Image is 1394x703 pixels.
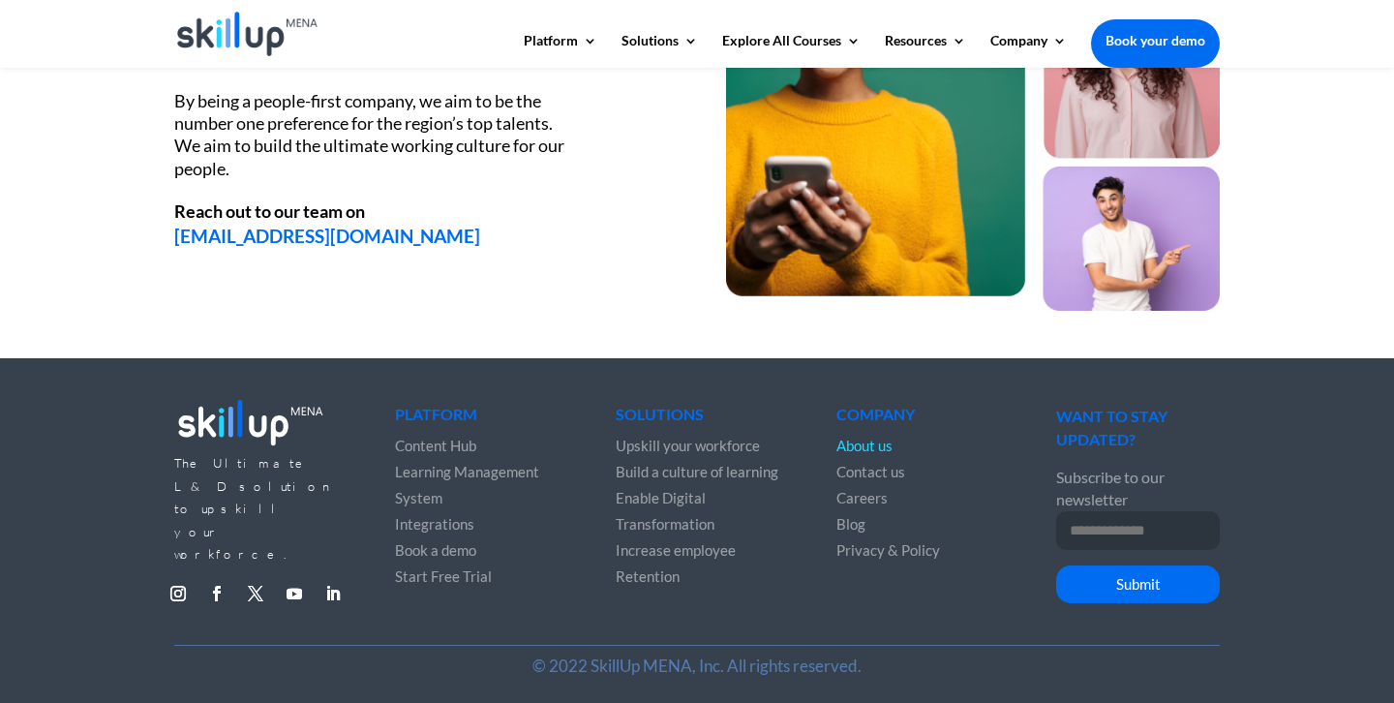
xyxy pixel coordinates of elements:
a: Resources [885,34,966,67]
a: Build a culture of learning [616,463,778,480]
a: Start Free Trial [395,567,492,585]
p: © 2022 SkillUp MENA, Inc. All rights reserved. [174,655,1220,677]
a: Increase employee Retention [616,541,736,585]
a: Careers [836,489,888,506]
a: Solutions [621,34,698,67]
a: Company [990,34,1067,67]
a: Integrations [395,515,474,533]
a: Upskill your workforce [616,437,760,454]
a: Follow on Instagram [163,578,194,609]
img: Skillup Mena [177,12,318,56]
a: Follow on LinkedIn [318,578,348,609]
h4: Company [836,407,999,432]
img: footer_logo [174,393,327,450]
button: Submit [1056,565,1219,604]
span: WANT TO STAY UPDATED? [1056,407,1167,447]
a: Follow on Youtube [279,578,310,609]
a: Platform [524,34,597,67]
a: Privacy & Policy [836,541,940,559]
a: Book your demo [1091,19,1220,62]
iframe: Chat Widget [1062,494,1394,703]
div: By being a people-first company, we aim to be the number one preference for the region’s top tale... [174,90,571,181]
a: About us [836,437,893,454]
p: Subscribe to our newsletter [1056,466,1219,511]
a: Learning Management System [395,463,539,506]
span: The Ultimate L&D solution to upskill your workforce. [174,455,334,562]
a: Content Hub [395,437,476,454]
a: Book a demo [395,541,476,559]
a: Explore All Courses [722,34,861,67]
a: Enable Digital Transformation [616,489,714,533]
a: [EMAIL_ADDRESS][DOMAIN_NAME] [174,225,480,247]
a: Contact us [836,463,905,480]
a: Follow on Facebook [201,578,232,609]
a: Follow on X [240,578,271,609]
strong: Reach out to our team on [174,200,365,222]
a: Blog [836,515,865,533]
h4: Solutions [616,407,778,432]
h4: Platform [395,407,558,432]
